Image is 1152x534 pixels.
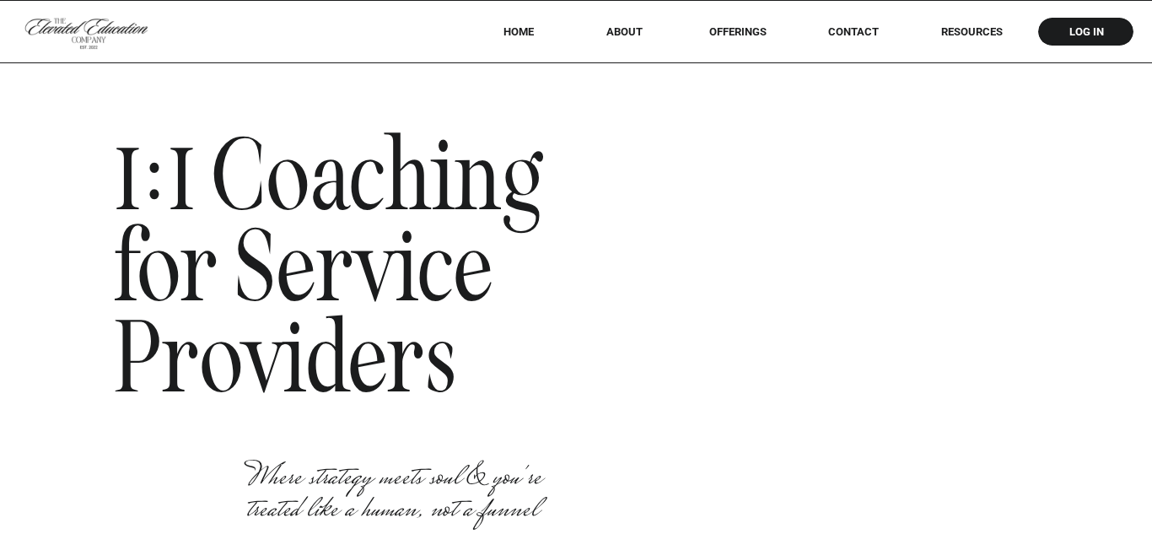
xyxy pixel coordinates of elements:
h1: 1:1 Coaching for Service Providers [115,131,566,419]
a: offerings [685,25,790,38]
a: Contact [816,25,891,38]
a: log in [1053,25,1119,38]
a: HOME [481,25,556,38]
a: About [595,25,654,38]
a: RESOURCES [918,25,1025,38]
p: Where strategy meets soul & you're treated like a human, not a funnel [246,463,583,519]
